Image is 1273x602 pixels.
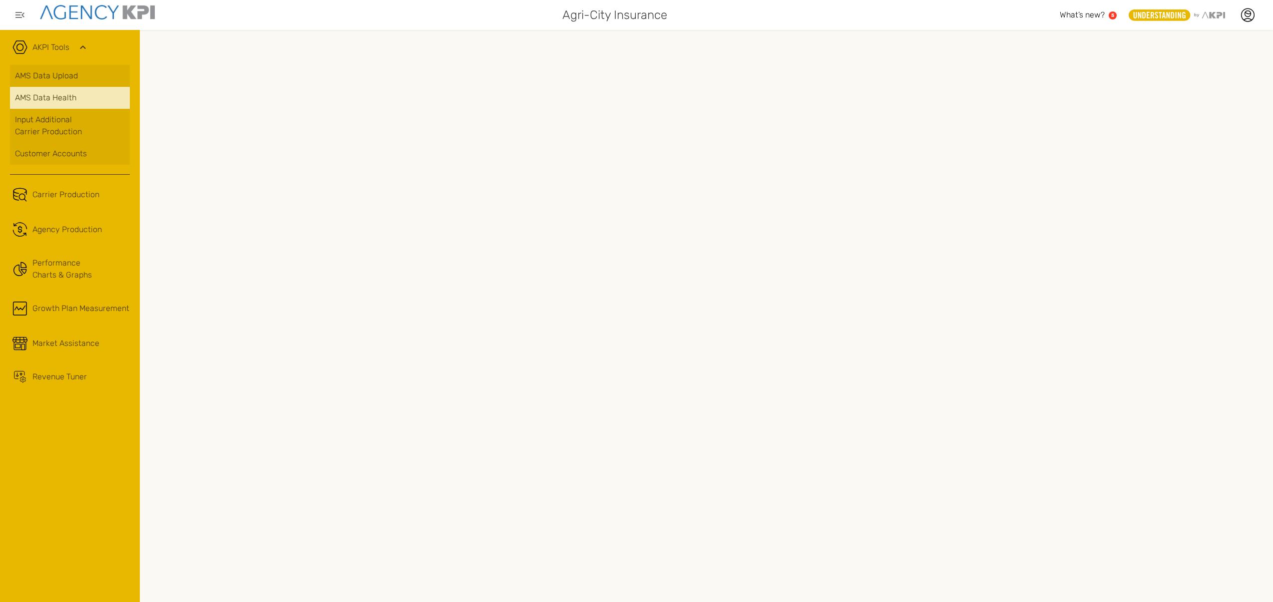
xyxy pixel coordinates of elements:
[1060,10,1105,19] span: What’s new?
[1111,12,1114,18] text: 5
[10,109,130,143] a: Input AdditionalCarrier Production
[10,143,130,165] a: Customer Accounts
[15,148,125,160] div: Customer Accounts
[1109,11,1117,19] a: 5
[32,337,99,349] span: Market Assistance
[32,371,87,383] span: Revenue Tuner
[15,92,76,104] span: AMS Data Health
[10,87,130,109] a: AMS Data Health
[10,65,130,87] a: AMS Data Upload
[40,5,155,19] img: agencykpi-logo-550x69-2d9e3fa8.png
[32,189,99,201] span: Carrier Production
[32,224,102,236] span: Agency Production
[562,6,667,24] span: Agri-City Insurance
[32,41,69,53] a: AKPI Tools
